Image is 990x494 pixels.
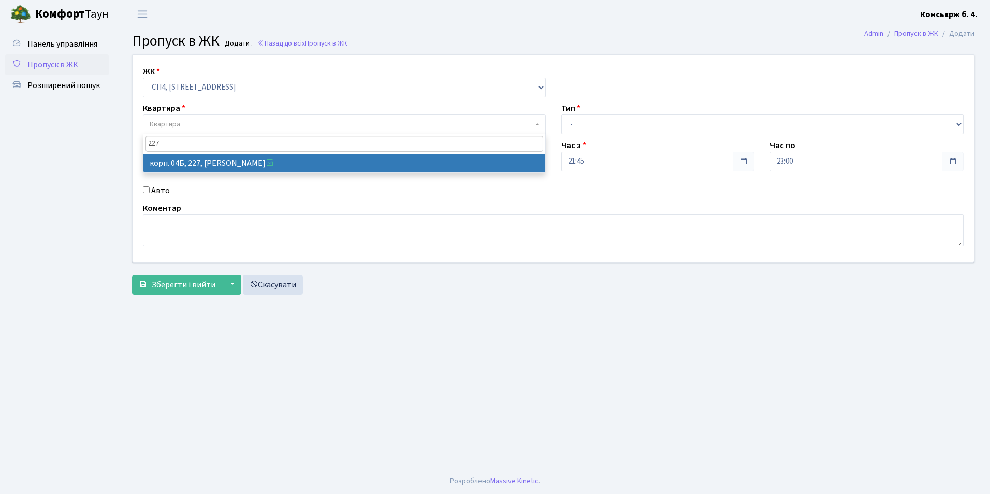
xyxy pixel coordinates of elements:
span: Пропуск в ЖК [132,31,220,51]
label: Тип [561,102,580,114]
img: logo.png [10,4,31,25]
small: Додати . [223,39,253,48]
label: Авто [151,184,170,197]
button: Зберегти і вийти [132,275,222,295]
span: Зберегти і вийти [152,279,215,290]
span: Таун [35,6,109,23]
nav: breadcrumb [849,23,990,45]
a: Скасувати [243,275,303,295]
span: Пропуск в ЖК [27,59,78,70]
a: Пропуск в ЖК [5,54,109,75]
b: Комфорт [35,6,85,22]
b: Консьєрж б. 4. [920,9,978,20]
span: Пропуск в ЖК [305,38,347,48]
button: Переключити навігацію [129,6,155,23]
label: Час з [561,139,586,152]
li: Додати [938,28,974,39]
span: Квартира [150,119,180,129]
a: Консьєрж б. 4. [920,8,978,21]
a: Admin [864,28,883,39]
label: ЖК [143,65,160,78]
span: Панель управління [27,38,97,50]
a: Назад до всіхПропуск в ЖК [257,38,347,48]
a: Massive Kinetic [490,475,538,486]
label: Час по [770,139,795,152]
a: Розширений пошук [5,75,109,96]
label: Коментар [143,202,181,214]
div: Розроблено . [450,475,540,487]
span: Розширений пошук [27,80,100,91]
a: Панель управління [5,34,109,54]
a: Пропуск в ЖК [894,28,938,39]
li: корп. 04Б, 227, [PERSON_NAME] [143,154,545,172]
label: Квартира [143,102,185,114]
